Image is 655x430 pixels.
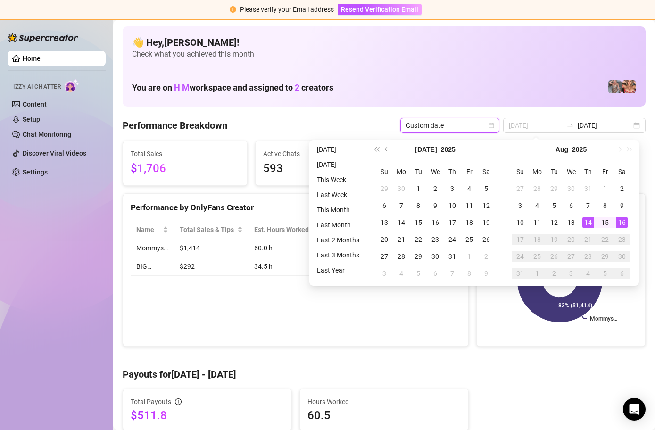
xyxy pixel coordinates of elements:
div: 30 [616,251,628,262]
li: Last Month [313,219,363,231]
div: 19 [481,217,492,228]
td: 2025-08-29 [597,248,614,265]
td: 2025-08-02 [614,180,630,197]
td: 2025-07-03 [444,180,461,197]
div: 21 [582,234,594,245]
td: 2025-08-06 [563,197,580,214]
div: 10 [514,217,526,228]
input: Start date [509,120,563,131]
div: 23 [616,234,628,245]
div: 29 [379,183,390,194]
td: 2025-07-27 [376,248,393,265]
div: 6 [379,200,390,211]
td: 2025-07-14 [393,214,410,231]
div: 10 [447,200,458,211]
td: Mommys… [131,239,174,257]
div: 24 [514,251,526,262]
span: Izzy AI Chatter [13,83,61,91]
td: 2025-08-24 [512,248,529,265]
div: 12 [481,200,492,211]
img: pennylondon [622,80,636,93]
td: 2025-07-28 [529,180,546,197]
td: 2025-07-09 [427,197,444,214]
span: calendar [489,123,494,128]
th: Sa [614,163,630,180]
td: 2025-09-04 [580,265,597,282]
td: 2025-08-17 [512,231,529,248]
td: 2025-08-11 [529,214,546,231]
th: Fr [461,163,478,180]
div: 2 [616,183,628,194]
div: 30 [565,183,577,194]
a: Discover Viral Videos [23,149,86,157]
td: 2025-07-16 [427,214,444,231]
th: We [427,163,444,180]
img: pennylondonvip [608,80,622,93]
div: 5 [481,183,492,194]
td: 2025-06-30 [393,180,410,197]
td: 2025-08-16 [614,214,630,231]
div: 8 [413,200,424,211]
li: Last Week [313,189,363,200]
div: Please verify your Email address [240,4,334,15]
div: 26 [548,251,560,262]
td: 2025-08-04 [529,197,546,214]
div: 3 [514,200,526,211]
td: 2025-07-20 [376,231,393,248]
div: 31 [514,268,526,279]
td: 2025-07-22 [410,231,427,248]
td: 2025-09-03 [563,265,580,282]
div: 17 [514,234,526,245]
span: 2 [295,83,299,92]
h4: Performance Breakdown [123,119,227,132]
div: 30 [430,251,441,262]
div: 27 [565,251,577,262]
th: Name [131,221,174,239]
td: 2025-07-04 [461,180,478,197]
div: 22 [413,234,424,245]
div: 30 [396,183,407,194]
td: 2025-07-19 [478,214,495,231]
td: 2025-09-05 [597,265,614,282]
th: Total Sales & Tips [174,221,248,239]
h1: You are on workspace and assigned to creators [132,83,333,93]
span: Custom date [406,118,494,132]
th: Th [444,163,461,180]
div: 13 [379,217,390,228]
td: 2025-08-09 [478,265,495,282]
td: 2025-07-25 [461,231,478,248]
td: BIG… [131,257,174,276]
div: 15 [599,217,611,228]
td: 2025-09-01 [529,265,546,282]
td: 2025-08-15 [597,214,614,231]
td: 2025-08-27 [563,248,580,265]
div: 28 [531,183,543,194]
td: 2025-08-04 [393,265,410,282]
td: 2025-07-30 [563,180,580,197]
div: 15 [413,217,424,228]
div: 5 [599,268,611,279]
h4: 👋 Hey, [PERSON_NAME] ! [132,36,636,49]
a: Setup [23,116,40,123]
div: 4 [582,268,594,279]
div: 12 [548,217,560,228]
div: 27 [514,183,526,194]
h4: Payouts for [DATE] - [DATE] [123,368,646,381]
td: 2025-07-12 [478,197,495,214]
span: to [566,122,574,129]
div: 31 [582,183,594,194]
div: 6 [616,268,628,279]
td: 2025-08-13 [563,214,580,231]
span: Total Payouts [131,397,171,407]
div: 7 [582,200,594,211]
a: Settings [23,168,48,176]
td: 2025-07-29 [410,248,427,265]
span: Total Sales [131,149,240,159]
li: This Week [313,174,363,185]
li: Last 2 Months [313,234,363,246]
div: 8 [464,268,475,279]
div: 17 [447,217,458,228]
td: 2025-08-08 [461,265,478,282]
td: 2025-08-19 [546,231,563,248]
td: 2025-07-31 [444,248,461,265]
